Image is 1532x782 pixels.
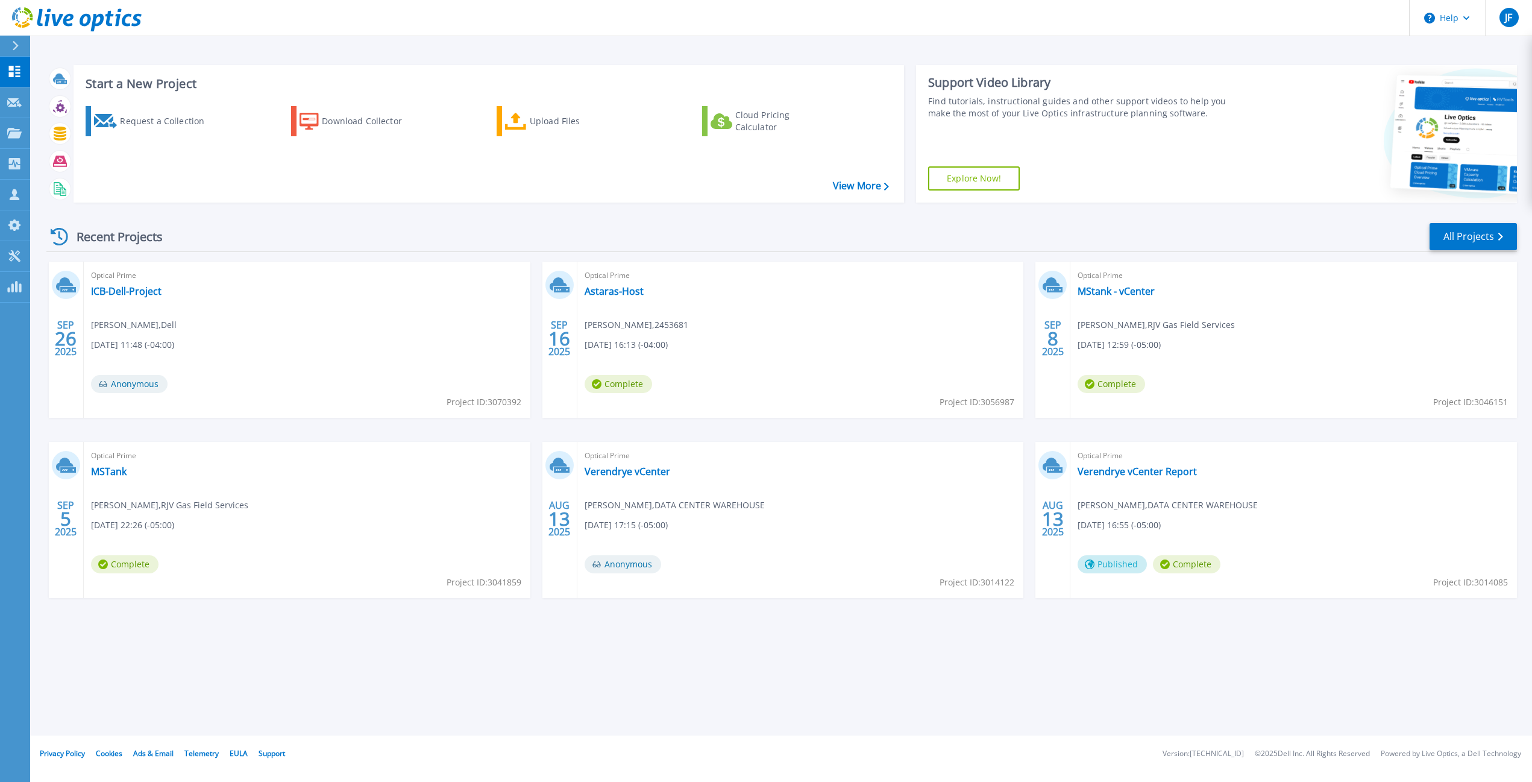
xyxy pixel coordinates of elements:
[54,497,77,541] div: SEP 2025
[1078,285,1155,297] a: MStank - vCenter
[46,222,179,251] div: Recent Projects
[1430,223,1517,250] a: All Projects
[735,109,832,133] div: Cloud Pricing Calculator
[91,449,523,462] span: Optical Prime
[548,514,570,524] span: 13
[548,333,570,344] span: 16
[447,576,521,589] span: Project ID: 3041859
[940,396,1014,409] span: Project ID: 3056987
[230,748,248,758] a: EULA
[928,75,1238,90] div: Support Video Library
[91,519,174,532] span: [DATE] 22:26 (-05:00)
[1255,750,1370,758] li: © 2025 Dell Inc. All Rights Reserved
[833,180,889,192] a: View More
[548,317,571,361] div: SEP 2025
[1041,497,1064,541] div: AUG 2025
[91,269,523,282] span: Optical Prime
[1078,465,1197,478] a: Verendrye vCenter Report
[54,317,77,361] div: SEP 2025
[91,338,174,352] span: [DATE] 11:48 (-04:00)
[585,269,1017,282] span: Optical Prime
[1078,318,1235,332] span: [PERSON_NAME] , RJV Gas Field Services
[91,318,177,332] span: [PERSON_NAME] , Dell
[1078,338,1161,352] span: [DATE] 12:59 (-05:00)
[133,748,174,758] a: Ads & Email
[585,449,1017,462] span: Optical Prime
[1078,499,1258,512] span: [PERSON_NAME] , DATA CENTER WAREHOUSE
[120,109,216,133] div: Request a Collection
[55,333,77,344] span: 26
[1153,555,1220,573] span: Complete
[1163,750,1244,758] li: Version: [TECHNICAL_ID]
[585,499,765,512] span: [PERSON_NAME] , DATA CENTER WAREHOUSE
[86,77,888,90] h3: Start a New Project
[91,555,159,573] span: Complete
[40,748,85,758] a: Privacy Policy
[447,396,521,409] span: Project ID: 3070392
[86,106,220,136] a: Request a Collection
[702,106,837,136] a: Cloud Pricing Calculator
[91,285,162,297] a: ICB-Dell-Project
[585,338,668,352] span: [DATE] 16:13 (-04:00)
[184,748,219,758] a: Telemetry
[585,519,668,532] span: [DATE] 17:15 (-05:00)
[585,465,670,478] a: Verendrye vCenter
[91,375,168,393] span: Anonymous
[1042,514,1064,524] span: 13
[1041,317,1064,361] div: SEP 2025
[291,106,425,136] a: Download Collector
[1433,576,1508,589] span: Project ID: 3014085
[322,109,418,133] div: Download Collector
[585,375,652,393] span: Complete
[585,318,688,332] span: [PERSON_NAME] , 2453681
[940,576,1014,589] span: Project ID: 3014122
[91,499,248,512] span: [PERSON_NAME] , RJV Gas Field Services
[585,555,661,573] span: Anonymous
[1078,375,1145,393] span: Complete
[497,106,631,136] a: Upload Files
[585,285,644,297] a: Astaras-Host
[259,748,285,758] a: Support
[530,109,626,133] div: Upload Files
[1047,333,1058,344] span: 8
[548,497,571,541] div: AUG 2025
[928,166,1020,191] a: Explore Now!
[1381,750,1521,758] li: Powered by Live Optics, a Dell Technology
[1078,519,1161,532] span: [DATE] 16:55 (-05:00)
[60,514,71,524] span: 5
[1505,13,1512,22] span: JF
[928,95,1238,119] div: Find tutorials, instructional guides and other support videos to help you make the most of your L...
[1078,449,1510,462] span: Optical Prime
[1078,555,1147,573] span: Published
[1433,396,1508,409] span: Project ID: 3046151
[96,748,122,758] a: Cookies
[91,465,127,478] a: MSTank
[1078,269,1510,282] span: Optical Prime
